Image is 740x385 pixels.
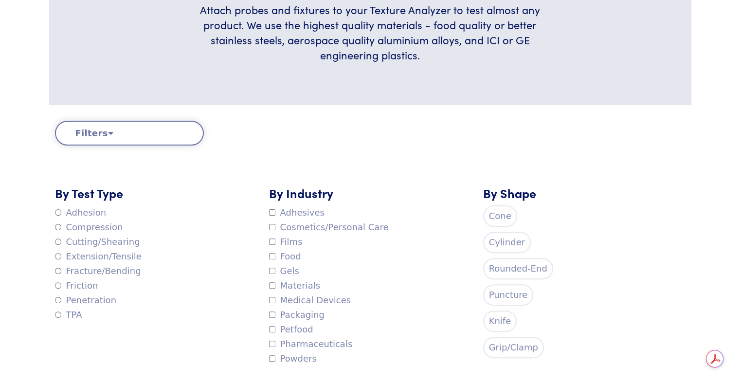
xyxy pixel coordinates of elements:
label: Food [269,249,301,264]
input: Powders [269,355,275,362]
input: Materials [269,282,275,289]
label: Materials [269,278,321,293]
label: Medical Devices [269,293,351,308]
label: Packaging [269,308,325,322]
label: Fracture/Bending [55,264,141,278]
h5: By Industry [269,184,471,202]
input: Penetration [55,297,61,303]
label: Adhesion [55,205,107,220]
label: Grip/Clamp [483,337,544,358]
input: Extension/Tensile [55,253,61,259]
input: TPA [55,312,61,318]
input: Medical Devices [269,297,275,303]
label: Cone [483,205,517,227]
label: Cutting/Shearing [55,235,140,249]
input: Gels [269,268,275,274]
label: Rounded-End [483,258,553,279]
input: Packaging [269,312,275,318]
label: Extension/Tensile [55,249,142,264]
input: Compression [55,224,61,230]
h6: Attach probes and fixtures to your Texture Analyzer to test almost any product. We use the highes... [188,2,552,62]
button: Filters [55,121,204,146]
input: Petfood [269,326,275,332]
input: Adhesion [55,209,61,216]
label: TPA [55,308,82,322]
label: Friction [55,278,98,293]
input: Cutting/Shearing [55,238,61,245]
input: Cosmetics/Personal Care [269,224,275,230]
label: Films [269,235,303,249]
label: Petfood [269,322,313,337]
label: Puncture [483,284,534,306]
label: Adhesives [269,205,325,220]
label: Cosmetics/Personal Care [269,220,389,235]
label: Powders [269,351,317,366]
input: Food [269,253,275,259]
label: Compression [55,220,123,235]
h5: By Shape [483,184,686,202]
input: Pharmaceuticals [269,341,275,347]
label: Knife [483,311,517,332]
label: Pharmaceuticals [269,337,353,351]
label: Cylinder [483,232,531,253]
input: Films [269,238,275,245]
label: Gels [269,264,299,278]
label: Penetration [55,293,117,308]
input: Adhesives [269,209,275,216]
input: Fracture/Bending [55,268,61,274]
input: Friction [55,282,61,289]
h5: By Test Type [55,184,257,202]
